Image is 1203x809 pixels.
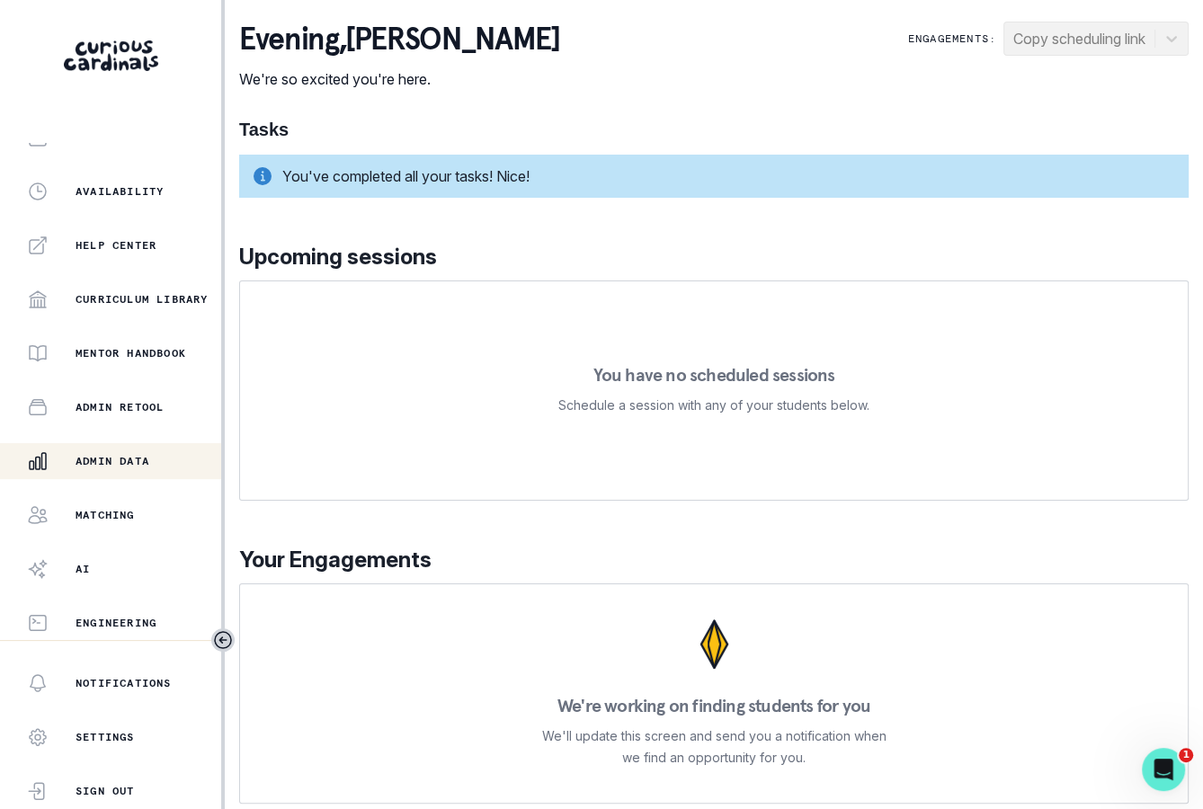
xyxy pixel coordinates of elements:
p: Sign Out [76,784,135,798]
p: We're working on finding students for you [557,697,870,715]
p: Admin Data [76,454,149,468]
p: Curriculum Library [76,292,209,307]
div: You've completed all your tasks! Nice! [239,155,1189,198]
p: Settings [76,730,135,744]
p: Notifications [76,676,172,690]
span: 1 [1179,748,1193,762]
p: You have no scheduled sessions [593,366,834,384]
p: Admin Retool [76,400,164,414]
p: Your Engagements [239,544,1189,576]
p: Mentor Handbook [76,346,186,360]
p: Engineering [76,616,156,630]
p: evening , [PERSON_NAME] [239,22,559,58]
h1: Tasks [239,119,1189,140]
p: Help Center [76,238,156,253]
img: Curious Cardinals Logo [64,40,158,71]
p: Engagements: [908,31,996,46]
p: We'll update this screen and send you a notification when we find an opportunity for you. [541,725,887,769]
p: Schedule a session with any of your students below. [558,395,869,416]
iframe: Intercom live chat [1142,748,1185,791]
p: AI [76,562,90,576]
p: We're so excited you're here. [239,68,559,90]
p: Availability [76,184,164,199]
button: Toggle sidebar [211,628,235,652]
p: Upcoming sessions [239,241,1189,273]
p: Matching [76,508,135,522]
